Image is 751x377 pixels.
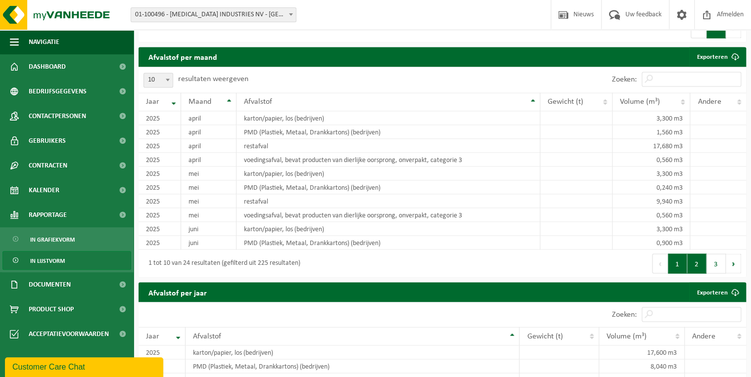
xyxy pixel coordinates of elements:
[244,98,272,106] span: Afvalstof
[139,47,227,66] h2: Afvalstof per maand
[236,180,540,194] td: PMD (Plastiek, Metaal, Drankkartons) (bedrijven)
[29,322,109,346] span: Acceptatievoorwaarden
[29,272,71,297] span: Documenten
[29,178,59,203] span: Kalender
[29,297,74,322] span: Product Shop
[706,253,726,273] button: 3
[612,139,690,153] td: 17,680 m3
[236,208,540,222] td: voedingsafval, bevat producten van dierlijke oorsprong, onverpakt, categorie 3
[29,203,67,227] span: Rapportage
[181,153,236,167] td: april
[139,125,181,139] td: 2025
[29,30,59,54] span: Navigatie
[620,98,660,106] span: Volume (m³)
[193,332,221,340] span: Afvalstof
[178,75,248,83] label: resultaten weergeven
[181,236,236,250] td: juni
[698,98,721,106] span: Andere
[181,194,236,208] td: mei
[612,76,637,84] label: Zoeken:
[181,167,236,180] td: mei
[5,355,165,377] iframe: chat widget
[612,311,637,319] label: Zoeken:
[612,194,690,208] td: 9,940 m3
[139,282,217,301] h2: Afvalstof per jaar
[599,359,685,373] td: 8,040 m3
[726,253,741,273] button: Next
[188,98,211,106] span: Maand
[29,153,67,178] span: Contracten
[652,253,668,273] button: Previous
[527,332,563,340] span: Gewicht (t)
[146,98,159,106] span: Jaar
[139,111,181,125] td: 2025
[689,47,745,67] a: Exporteren
[2,251,131,270] a: In lijstvorm
[668,253,687,273] button: 1
[144,73,173,87] span: 10
[236,153,540,167] td: voedingsafval, bevat producten van dierlijke oorsprong, onverpakt, categorie 3
[612,111,690,125] td: 3,300 m3
[181,208,236,222] td: mei
[29,128,66,153] span: Gebruikers
[548,98,583,106] span: Gewicht (t)
[186,345,520,359] td: karton/papier, los (bedrijven)
[181,180,236,194] td: mei
[2,230,131,249] a: In grafiekvorm
[236,167,540,180] td: karton/papier, los (bedrijven)
[139,194,181,208] td: 2025
[607,332,647,340] span: Volume (m³)
[139,222,181,236] td: 2025
[139,345,186,359] td: 2025
[689,282,745,302] a: Exporteren
[236,194,540,208] td: restafval
[181,222,236,236] td: juni
[692,332,715,340] span: Andere
[139,153,181,167] td: 2025
[139,236,181,250] td: 2025
[612,208,690,222] td: 0,560 m3
[29,79,87,104] span: Bedrijfsgegevens
[236,236,540,250] td: PMD (Plastiek, Metaal, Drankkartons) (bedrijven)
[612,222,690,236] td: 3,300 m3
[139,167,181,180] td: 2025
[599,345,685,359] td: 17,600 m3
[612,180,690,194] td: 0,240 m3
[29,54,66,79] span: Dashboard
[612,153,690,167] td: 0,560 m3
[181,111,236,125] td: april
[181,139,236,153] td: april
[30,230,75,249] span: In grafiekvorm
[687,253,706,273] button: 2
[186,359,520,373] td: PMD (Plastiek, Metaal, Drankkartons) (bedrijven)
[146,332,159,340] span: Jaar
[139,139,181,153] td: 2025
[139,180,181,194] td: 2025
[139,208,181,222] td: 2025
[236,139,540,153] td: restafval
[612,125,690,139] td: 1,560 m3
[30,251,65,270] span: In lijstvorm
[29,104,86,128] span: Contactpersonen
[143,254,300,272] div: 1 tot 10 van 24 resultaten (gefilterd uit 225 resultaten)
[131,7,296,22] span: 01-100496 - PROVIRON INDUSTRIES NV - HEMIKSEM
[131,8,296,22] span: 01-100496 - PROVIRON INDUSTRIES NV - HEMIKSEM
[236,222,540,236] td: karton/papier, los (bedrijven)
[181,125,236,139] td: april
[236,111,540,125] td: karton/papier, los (bedrijven)
[143,73,173,87] span: 10
[236,125,540,139] td: PMD (Plastiek, Metaal, Drankkartons) (bedrijven)
[612,167,690,180] td: 3,300 m3
[612,236,690,250] td: 0,900 m3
